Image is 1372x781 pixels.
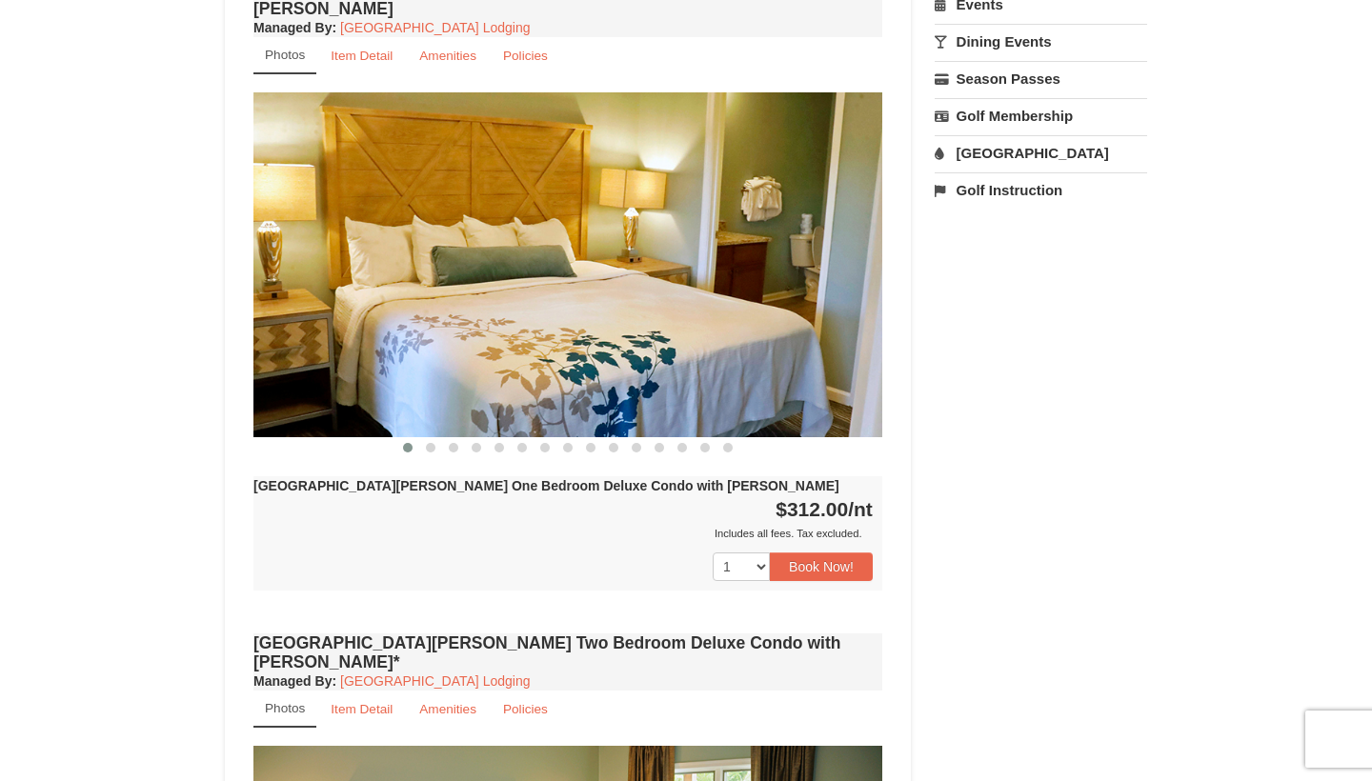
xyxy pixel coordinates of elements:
a: Dining Events [935,24,1147,59]
a: Item Detail [318,691,405,728]
a: Amenities [407,691,489,728]
a: Policies [491,37,560,74]
small: Photos [265,701,305,715]
small: Amenities [419,702,476,716]
a: Amenities [407,37,489,74]
strong: : [253,673,336,689]
a: Photos [253,691,316,728]
strong: [GEOGRAPHIC_DATA][PERSON_NAME] One Bedroom Deluxe Condo with [PERSON_NAME] [253,478,839,493]
a: [GEOGRAPHIC_DATA] [935,135,1147,170]
a: Golf Instruction [935,172,1147,208]
a: Photos [253,37,316,74]
a: Policies [491,691,560,728]
strong: : [253,20,336,35]
a: Season Passes [935,61,1147,96]
small: Policies [503,702,548,716]
span: Managed By [253,673,332,689]
a: Item Detail [318,37,405,74]
small: Item Detail [331,49,393,63]
h4: [GEOGRAPHIC_DATA][PERSON_NAME] Two Bedroom Deluxe Condo with [PERSON_NAME]* [253,633,882,671]
a: [GEOGRAPHIC_DATA] Lodging [340,20,530,35]
strong: $312.00 [776,498,873,520]
span: Managed By [253,20,332,35]
span: /nt [848,498,873,520]
small: Item Detail [331,702,393,716]
a: [GEOGRAPHIC_DATA] Lodging [340,673,530,689]
small: Policies [503,49,548,63]
button: Book Now! [770,552,873,581]
small: Amenities [419,49,476,63]
img: 18876286-122-159e5707.jpg [253,92,882,436]
a: Golf Membership [935,98,1147,133]
div: Includes all fees. Tax excluded. [253,524,873,543]
small: Photos [265,48,305,62]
